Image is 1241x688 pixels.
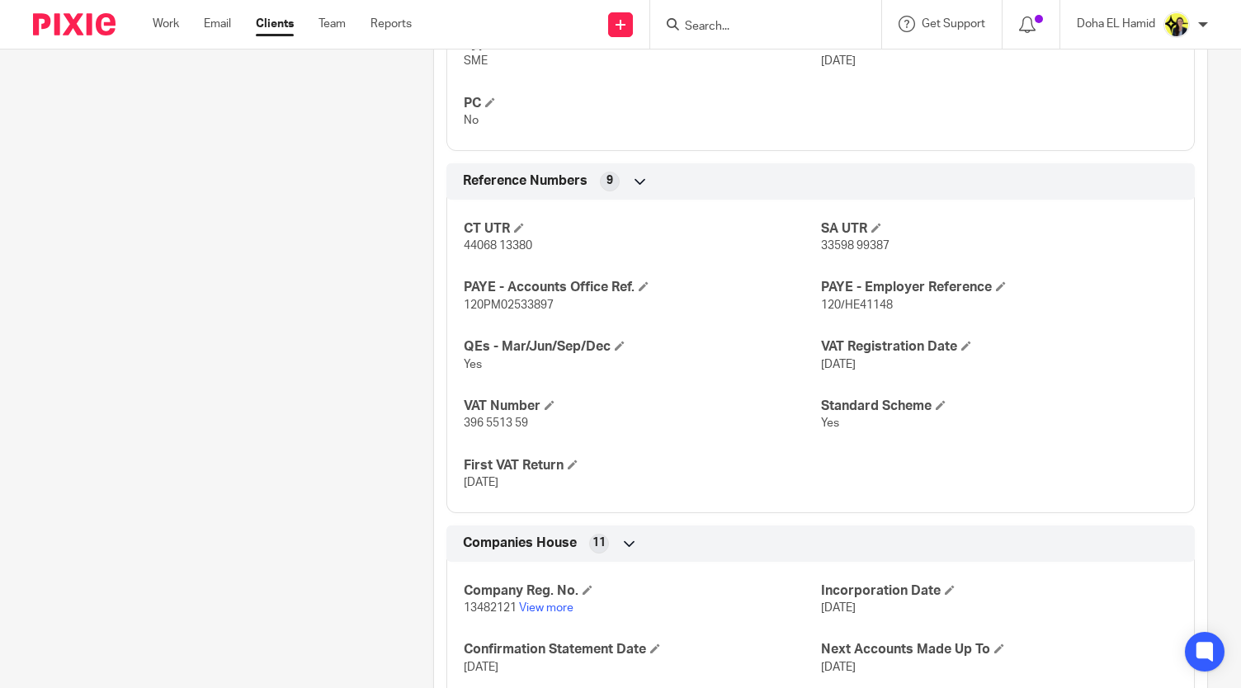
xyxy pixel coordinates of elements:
span: 11 [592,535,606,551]
h4: QEs - Mar/Jun/Sep/Dec [464,338,820,356]
img: Doha-Starbridge.jpg [1163,12,1190,38]
h4: Next Accounts Made Up To [821,641,1177,658]
h4: Incorporation Date [821,582,1177,600]
a: Work [153,16,179,32]
h4: CT UTR [464,220,820,238]
h4: PC [464,95,820,112]
span: [DATE] [464,662,498,673]
span: 120PM02533897 [464,299,554,311]
h4: Company Reg. No. [464,582,820,600]
a: Email [204,16,231,32]
h4: VAT Number [464,398,820,415]
h4: SA UTR [821,220,1177,238]
span: Companies House [463,535,577,552]
span: [DATE] [464,477,498,488]
span: 396 5513 59 [464,417,528,429]
h4: Standard Scheme [821,398,1177,415]
a: Clients [256,16,294,32]
span: SME [464,55,488,67]
span: 13482121 [464,602,517,614]
a: Reports [370,16,412,32]
span: Reference Numbers [463,172,587,190]
h4: VAT Registration Date [821,338,1177,356]
span: [DATE] [821,662,856,673]
h4: Confirmation Statement Date [464,641,820,658]
span: Yes [821,417,839,429]
img: Pixie [33,13,116,35]
a: Team [319,16,346,32]
h4: First VAT Return [464,457,820,474]
h4: PAYE - Employer Reference [821,279,1177,296]
a: View more [519,602,573,614]
input: Search [683,20,832,35]
h4: PAYE - Accounts Office Ref. [464,279,820,296]
span: Yes [464,359,482,370]
span: No [464,115,479,126]
span: [DATE] [821,359,856,370]
span: 9 [606,172,613,189]
span: [DATE] [821,55,856,67]
p: Doha EL Hamid [1077,16,1155,32]
span: Get Support [922,18,985,30]
span: [DATE] [821,602,856,614]
span: 44068 13380 [464,240,532,252]
span: 120/HE41148 [821,299,893,311]
span: 33598 99387 [821,240,889,252]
